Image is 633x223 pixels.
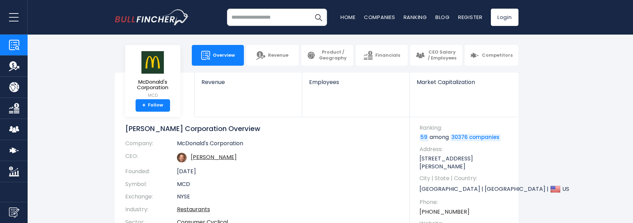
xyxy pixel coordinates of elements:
[419,184,512,194] p: [GEOGRAPHIC_DATA] | [GEOGRAPHIC_DATA] | US
[142,102,146,109] strong: +
[115,9,189,25] a: Go to homepage
[136,99,170,112] a: +Follow
[309,79,403,85] span: Employees
[491,9,518,26] a: Login
[191,153,237,161] a: ceo
[451,134,501,141] a: 30376 companies
[482,53,513,58] span: Competitors
[125,191,177,203] th: Exchange:
[419,124,512,132] span: Ranking:
[404,13,427,21] a: Ranking
[131,92,175,99] small: MCD
[125,140,177,150] th: Company:
[115,9,189,25] img: bullfincher logo
[419,146,512,153] span: Address:
[177,178,399,191] td: MCD
[435,13,450,21] a: Blog
[201,79,295,85] span: Revenue
[364,13,395,21] a: Companies
[177,140,399,150] td: McDonald's Corporation
[419,134,428,141] a: 59
[177,205,210,213] a: Restaurants
[375,53,400,58] span: Financials
[131,79,175,91] span: McDonald's Corporation
[419,133,512,141] p: among
[318,49,348,61] span: Product / Geography
[195,73,302,97] a: Revenue
[356,45,408,66] a: Financials
[302,73,409,97] a: Employees
[268,53,288,58] span: Revenue
[465,45,518,66] a: Competitors
[177,153,187,162] img: chris-kempczinski.jpg
[419,175,512,182] span: City | State | Country:
[125,203,177,216] th: Industry:
[177,191,399,203] td: NYSE
[419,198,512,206] span: Phone:
[130,50,175,99] a: McDonald's Corporation MCD
[125,178,177,191] th: Symbol:
[246,45,298,66] a: Revenue
[213,53,235,58] span: Overview
[125,150,177,165] th: CEO:
[458,13,483,21] a: Register
[340,13,356,21] a: Home
[125,124,399,133] h1: [PERSON_NAME] Corporation Overview
[125,165,177,178] th: Founded:
[177,165,399,178] td: [DATE]
[419,155,512,170] p: [STREET_ADDRESS][PERSON_NAME]
[410,45,462,66] a: CEO Salary / Employees
[427,49,457,61] span: CEO Salary / Employees
[310,9,327,26] button: Search
[301,45,353,66] a: Product / Geography
[417,79,511,85] span: Market Capitalization
[410,73,517,97] a: Market Capitalization
[419,208,469,216] a: [PHONE_NUMBER]
[192,45,244,66] a: Overview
